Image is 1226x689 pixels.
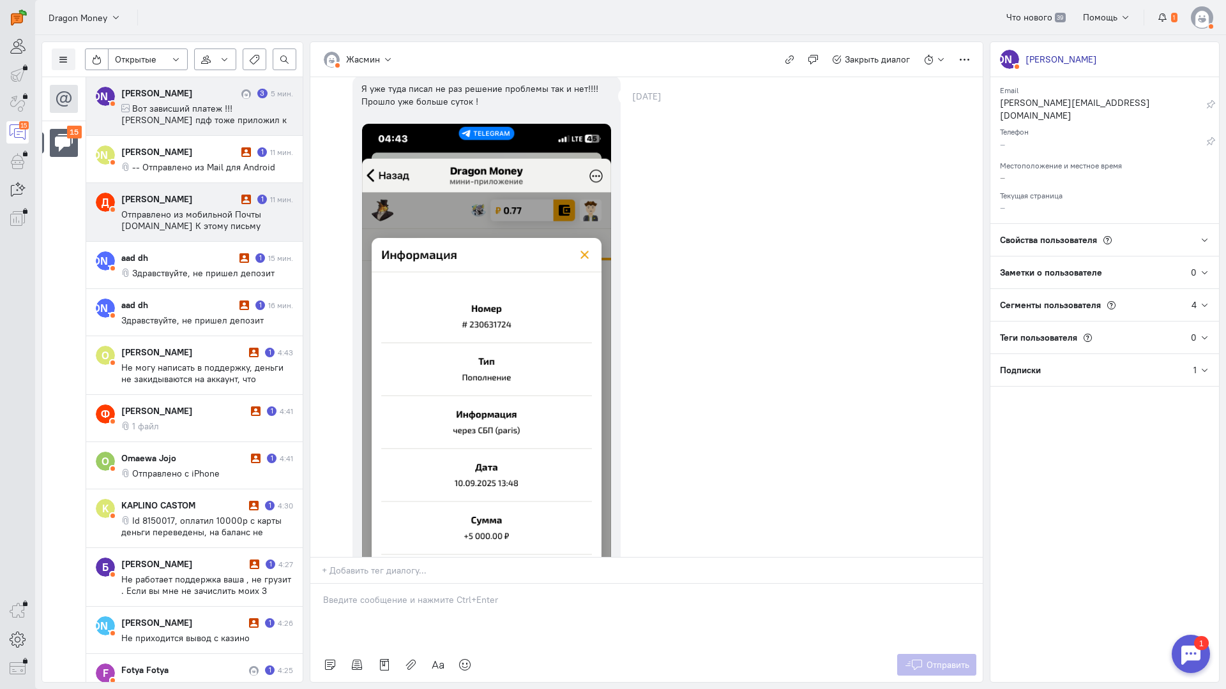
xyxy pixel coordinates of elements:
div: 4:26 [278,618,293,628]
span: Не приходится вывод с казино [121,632,250,644]
span: Не могу написать в поддержку, деньги не закидываются на аккаунт, что делать? Отправлено из мобиль... [121,362,284,408]
div: Местоположение и местное время [1000,157,1209,171]
a: 15 [6,121,29,144]
div: Есть неотвеченное сообщение пользователя [267,406,276,416]
button: Помощь [1076,6,1138,28]
span: Здравствуйте, не пришел депозит [132,267,275,279]
div: 15 мин. [268,253,293,263]
div: Есть неотвеченное сообщение пользователя [255,253,265,263]
div: 1 [29,8,43,22]
text: Б [102,560,109,574]
div: [PERSON_NAME][EMAIL_ADDRESS][DOMAIN_NAME] [1000,96,1206,125]
span: Что нового [1006,11,1052,23]
small: Телефон [1000,124,1029,137]
div: Заметки о пользователе [990,256,1191,288]
div: Жасмин [346,53,380,66]
div: 0 [1191,266,1197,279]
span: 39 [1055,13,1066,23]
span: – [1000,202,1005,213]
span: Вот зависший платеж !!! [PERSON_NAME] пдф тоже приложил к первому письму ! [121,103,287,137]
div: [DATE] [618,87,676,105]
div: Есть неотвеченное сообщение пользователя [265,348,275,357]
button: Отправить [897,654,977,676]
span: Сегменты пользователя [1000,299,1101,311]
small: Email [1000,82,1018,95]
button: 1 [1151,6,1184,28]
span: Здравствуйте, не пришел депозит [121,315,264,326]
text: [PERSON_NAME] [63,148,148,161]
text: [PERSON_NAME] [63,301,148,315]
div: 0 [1191,331,1197,344]
div: 1 [1193,364,1197,376]
div: 4:41 [280,453,293,464]
div: Есть неотвеченное сообщение пользователя [267,454,276,463]
div: [PERSON_NAME] [121,87,238,100]
img: carrot-quest.svg [11,10,27,26]
text: О [102,348,109,362]
span: Открытые [115,53,156,66]
button: Открытые [108,48,188,70]
div: Текущая страница [1000,187,1209,201]
span: Помощь [1083,11,1117,23]
i: Диалог не разобран [239,253,249,263]
text: [PERSON_NAME] [63,619,148,632]
i: Диалог не разобран [241,195,251,204]
button: Закрыть диалог [825,48,918,70]
div: Есть неотвеченное сообщение пользователя [257,195,267,204]
span: Id 8150017, оплатил 10000р с карты деньги переведены, на баланс не поступали в операции пишется о... [121,515,290,549]
div: Omaewa Jojo [121,452,248,464]
div: 4:27 [278,559,293,570]
text: K [102,501,109,515]
div: 4:41 [280,406,293,417]
i: Диалог не разобран [239,300,249,310]
i: Диалог не разобран [241,147,251,157]
div: [PERSON_NAME] [121,193,238,205]
div: Есть неотвеченное сообщение пользователя [265,665,275,675]
span: Dragon Money [49,11,107,24]
div: 15 [19,121,29,130]
text: O [102,454,109,468]
img: default-v4.png [1191,6,1213,29]
text: [PERSON_NAME] [967,52,1052,66]
div: Подписки [990,354,1193,386]
div: Fotya Fotya [121,663,246,676]
div: Есть неотвеченное сообщение пользователя [257,147,267,157]
div: 16 мин. [268,300,293,311]
i: Диалог не разобран [249,348,259,357]
div: Есть неотвеченное сообщение пользователя [265,618,275,628]
span: -- Отправлено из Mail для Android [132,161,275,173]
div: – [1000,138,1206,154]
span: 1 файл [132,420,159,432]
i: Диалог не разобран [251,454,261,463]
div: Я уже туда писал не раз решение проблемы так и нет!!!! Прошло уже больше суток ! [361,82,612,108]
text: Ф [101,407,110,420]
i: Диалог не разобран [251,406,261,416]
img: Жасмин [241,89,251,99]
div: [PERSON_NAME] [121,404,248,417]
i: Диалог не разобран [249,501,259,510]
span: Теги пользователя [1000,332,1077,343]
div: Есть неотвеченное сообщение пользователя [257,89,268,98]
span: Не работает поддержка ваша , не грузит . Если вы мне не зачислить моих 3 дипазита , то я в суд по... [121,574,291,677]
div: 11 мин. [270,194,293,205]
div: ааd dh [121,251,236,264]
img: default-v4.png [324,52,340,68]
span: Свойства пользователя [1000,234,1097,246]
div: 4:30 [278,500,293,511]
button: Жасмин [317,48,400,70]
text: Д [102,195,109,209]
div: 4 [1192,299,1197,311]
i: Диалог не разобран [250,559,259,569]
div: 15 [67,126,82,139]
div: 11 мин. [270,147,293,158]
a: Что нового 39 [999,6,1073,28]
span: Отправлено с iPhone [132,468,220,479]
div: 5 мин. [271,88,293,99]
span: Отправить [927,659,969,670]
span: Закрыть диалог [845,54,910,65]
i: Диалог не разобран [249,618,259,628]
div: 4:43 [278,347,293,358]
div: [PERSON_NAME] [121,145,238,158]
text: [PERSON_NAME] [63,254,148,267]
div: [PERSON_NAME] [121,346,246,359]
